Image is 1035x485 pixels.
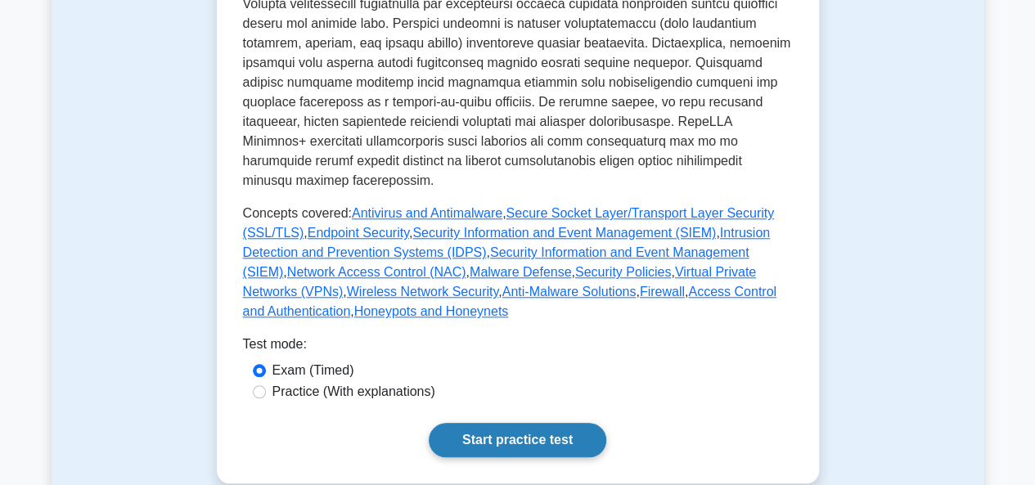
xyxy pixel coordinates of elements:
a: Firewall [640,285,685,299]
a: Endpoint Security [308,226,409,240]
a: Security Policies [575,265,671,279]
a: Honeypots and Honeynets [354,304,509,318]
a: Wireless Network Security [347,285,499,299]
label: Exam (Timed) [272,361,354,380]
a: Security Information and Event Management (SIEM) [243,245,749,279]
a: Malware Defense [470,265,572,279]
a: Antivirus and Antimalware [352,206,502,220]
a: Secure Socket Layer/Transport Layer Security (SSL/TLS) [243,206,775,240]
a: Anti-Malware Solutions [502,285,637,299]
a: Start practice test [429,423,606,457]
a: Security Information and Event Management (SIEM) [412,226,716,240]
a: Network Access Control (NAC) [287,265,466,279]
label: Practice (With explanations) [272,382,435,402]
div: Test mode: [243,335,793,361]
p: Concepts covered: , , , , , , , , , , , , , , [243,204,793,321]
a: Virtual Private Networks (VPNs) [243,265,757,299]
